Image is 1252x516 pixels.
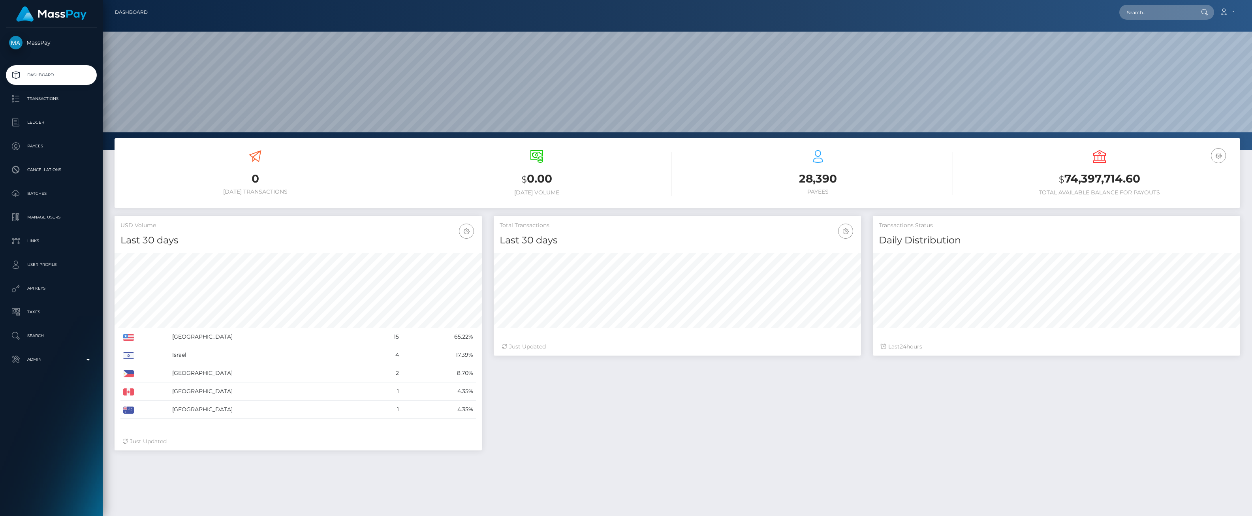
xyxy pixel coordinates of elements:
[123,352,134,359] img: IL.png
[6,65,97,85] a: Dashboard
[402,189,672,196] h6: [DATE] Volume
[402,401,476,419] td: 4.35%
[6,326,97,346] a: Search
[9,282,94,294] p: API Keys
[1119,5,1194,20] input: Search...
[683,188,953,195] h6: Payees
[9,306,94,318] p: Taxes
[169,401,369,419] td: [GEOGRAPHIC_DATA]
[6,350,97,369] a: Admin
[369,364,402,382] td: 2
[120,171,390,186] h3: 0
[402,382,476,401] td: 4.35%
[169,382,369,401] td: [GEOGRAPHIC_DATA]
[122,437,474,446] div: Just Updated
[6,89,97,109] a: Transactions
[9,188,94,200] p: Batches
[169,364,369,382] td: [GEOGRAPHIC_DATA]
[9,235,94,247] p: Links
[6,302,97,322] a: Taxes
[965,189,1235,196] h6: Total Available Balance for Payouts
[500,234,855,247] h4: Last 30 days
[123,388,134,395] img: CA.png
[9,93,94,105] p: Transactions
[115,4,148,21] a: Dashboard
[120,188,390,195] h6: [DATE] Transactions
[120,234,476,247] h4: Last 30 days
[9,354,94,365] p: Admin
[123,407,134,414] img: AU.png
[402,364,476,382] td: 8.70%
[6,279,97,298] a: API Keys
[16,6,86,22] img: MassPay Logo
[879,234,1234,247] h4: Daily Distribution
[6,39,97,46] span: MassPay
[965,171,1235,187] h3: 74,397,714.60
[9,164,94,176] p: Cancellations
[169,346,369,364] td: Israel
[1059,174,1064,185] small: $
[369,382,402,401] td: 1
[521,174,527,185] small: $
[6,136,97,156] a: Payees
[9,211,94,223] p: Manage Users
[123,334,134,341] img: US.png
[9,36,23,49] img: MassPay
[402,346,476,364] td: 17.39%
[402,328,476,346] td: 65.22%
[369,328,402,346] td: 15
[402,171,672,187] h3: 0.00
[120,222,476,230] h5: USD Volume
[502,343,853,351] div: Just Updated
[369,346,402,364] td: 4
[9,140,94,152] p: Payees
[6,184,97,203] a: Batches
[6,207,97,227] a: Manage Users
[123,370,134,377] img: PH.png
[6,113,97,132] a: Ledger
[369,401,402,419] td: 1
[900,343,906,350] span: 24
[6,160,97,180] a: Cancellations
[9,69,94,81] p: Dashboard
[879,222,1234,230] h5: Transactions Status
[9,330,94,342] p: Search
[6,255,97,275] a: User Profile
[169,328,369,346] td: [GEOGRAPHIC_DATA]
[500,222,855,230] h5: Total Transactions
[881,343,1232,351] div: Last hours
[683,171,953,186] h3: 28,390
[6,231,97,251] a: Links
[9,259,94,271] p: User Profile
[9,117,94,128] p: Ledger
